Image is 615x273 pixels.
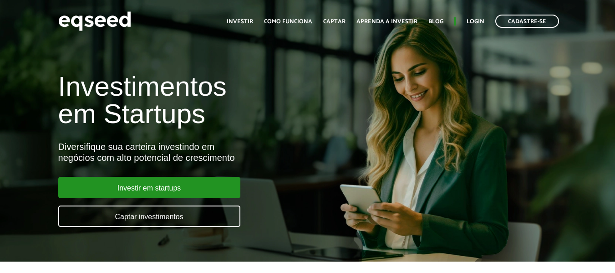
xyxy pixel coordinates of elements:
[467,19,484,25] a: Login
[495,15,559,28] a: Cadastre-se
[323,19,346,25] a: Captar
[58,177,240,198] a: Investir em startups
[58,73,352,128] h1: Investimentos em Startups
[227,19,253,25] a: Investir
[428,19,443,25] a: Blog
[58,9,131,33] img: EqSeed
[264,19,312,25] a: Como funciona
[58,206,240,227] a: Captar investimentos
[356,19,417,25] a: Aprenda a investir
[58,141,352,163] div: Diversifique sua carteira investindo em negócios com alto potencial de crescimento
